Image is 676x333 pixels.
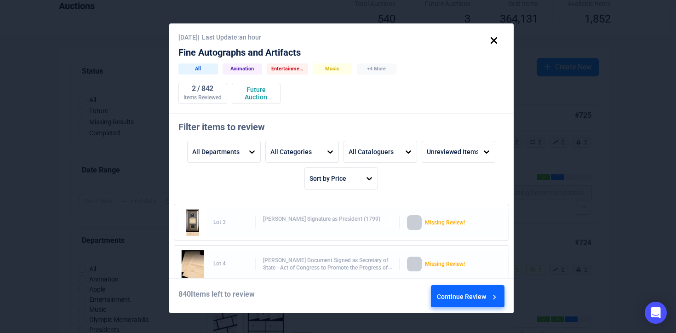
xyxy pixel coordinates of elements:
div: Lot 3 [213,215,248,230]
div: Filter items to review [178,122,505,136]
div: Entertainment [267,63,308,75]
div: 2 / 842 [179,83,227,94]
div: Missing Review! [425,257,488,271]
div: Animation [223,63,262,75]
div: Items Reviewed [179,94,227,102]
button: Continue Review [431,285,504,307]
img: 3_1.jpg [179,209,206,236]
div: Continue Review [437,286,499,310]
div: Sort by Price [309,171,346,186]
div: [PERSON_NAME] Signature as President (1799) [263,215,392,230]
div: All Categories [270,144,312,160]
div: All Cataloguers [349,144,394,160]
div: [PERSON_NAME] Document Signed as Secretary of State - Act of Congress to Promote the Progress of ... [263,257,392,271]
div: All [178,63,218,75]
img: 4_1.jpg [179,250,206,278]
div: All Departments [192,144,240,160]
div: Unreviewed Items [427,144,479,160]
div: +4 More [357,63,396,75]
div: Future Auction [236,86,276,101]
div: Fine Autographs and Artifacts [178,47,505,58]
div: 840 Items left to review [178,290,286,301]
div: [DATE] | Last Update: an hour [178,33,505,42]
div: Open Intercom Messenger [645,302,667,324]
div: Missing Review! [425,215,488,230]
div: Music [313,63,352,75]
div: Lot 4 [213,257,248,271]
